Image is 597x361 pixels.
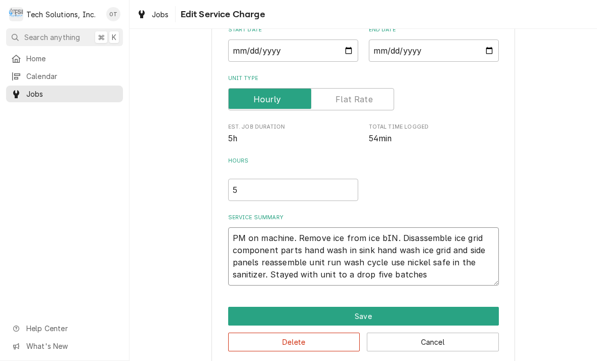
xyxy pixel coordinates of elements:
a: Jobs [6,86,123,102]
span: Search anything [24,32,80,43]
div: Service Summary [228,214,499,286]
div: End Date [369,26,499,62]
button: Save [228,307,499,326]
a: Calendar [6,68,123,85]
span: 5h [228,134,237,143]
a: Go to Help Center [6,320,123,337]
div: Total Time Logged [369,123,499,145]
a: Go to What's New [6,338,123,354]
span: Total Time Logged [369,133,499,145]
a: Home [6,50,123,67]
div: T [9,7,23,21]
span: ⌘ [98,32,105,43]
div: Otis Tooley's Avatar [106,7,120,21]
div: OT [106,7,120,21]
div: Start Date [228,26,358,62]
button: Search anything⌘K [6,28,123,46]
span: Help Center [26,323,117,334]
span: Home [26,53,118,64]
a: Jobs [133,6,173,23]
span: Calendar [26,71,118,82]
div: Tech Solutions, Inc. [26,9,96,20]
button: Delete [228,333,360,351]
div: Est. Job Duration [228,123,358,145]
label: End Date [369,26,499,34]
div: Tech Solutions, Inc.'s Avatar [9,7,23,21]
span: Jobs [152,9,169,20]
span: What's New [26,341,117,351]
div: Button Group Row [228,326,499,351]
span: K [112,32,116,43]
div: Button Group Row [228,307,499,326]
span: Est. Job Duration [228,133,358,145]
span: 54min [369,134,392,143]
div: Button Group [228,307,499,351]
div: Unit Type [228,74,499,110]
label: Unit Type [228,74,499,83]
input: yyyy-mm-dd [369,39,499,62]
span: Total Time Logged [369,123,499,131]
input: yyyy-mm-dd [228,39,358,62]
div: [object Object] [228,157,358,201]
span: Edit Service Charge [178,8,265,21]
label: Start Date [228,26,358,34]
label: Hours [228,157,358,173]
label: Service Summary [228,214,499,222]
span: Jobs [26,89,118,99]
button: Cancel [367,333,499,351]
textarea: PM on machine. Remove ice from ice bIN. Disassemble ice grid component parts hand wash in sink ha... [228,227,499,286]
span: Est. Job Duration [228,123,358,131]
